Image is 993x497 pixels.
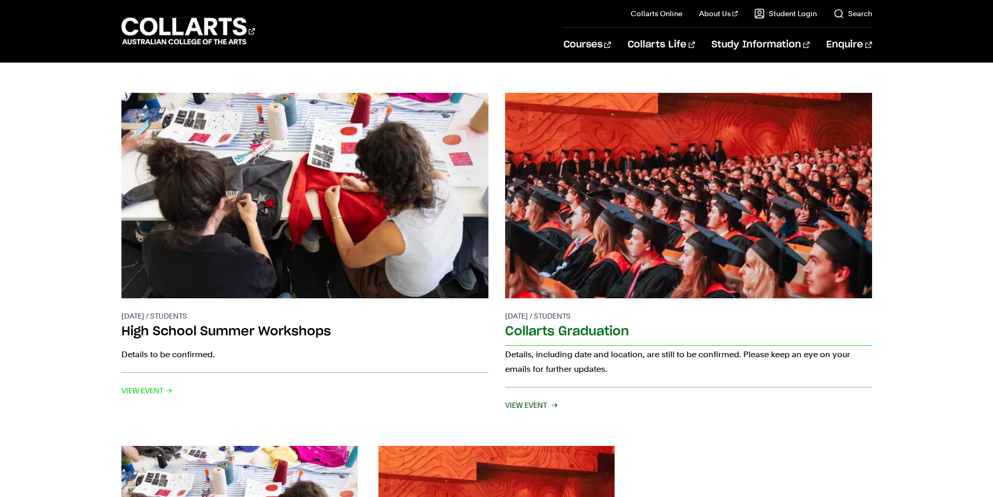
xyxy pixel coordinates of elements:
a: About Us [699,8,738,19]
p: Details, including date and location, are still to be confirmed. Please keep an eye on your email... [505,347,872,377]
a: Student Login [754,8,817,19]
h2: High School Summer Workshops [121,321,488,345]
a: Collarts Life [628,28,695,62]
a: Collarts Online [631,8,682,19]
a: [DATE] / Students Collarts Graduation Details, including date and location, are still to be confi... [505,93,872,413]
span: View Event [505,398,556,413]
div: Go to homepage [121,16,255,46]
p: [DATE] / Students [505,311,872,321]
a: Enquire [826,28,872,62]
p: Details to be confirmed. [121,347,488,362]
a: Search [833,8,872,19]
p: [DATE] / Students [121,311,488,321]
span: View Event [121,383,173,398]
a: Courses [563,28,611,62]
h2: Collarts Graduation [505,321,872,345]
a: Study Information [712,28,810,62]
a: [DATE] / Students High School Summer Workshops Details to be confirmed. View Event [121,93,488,413]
